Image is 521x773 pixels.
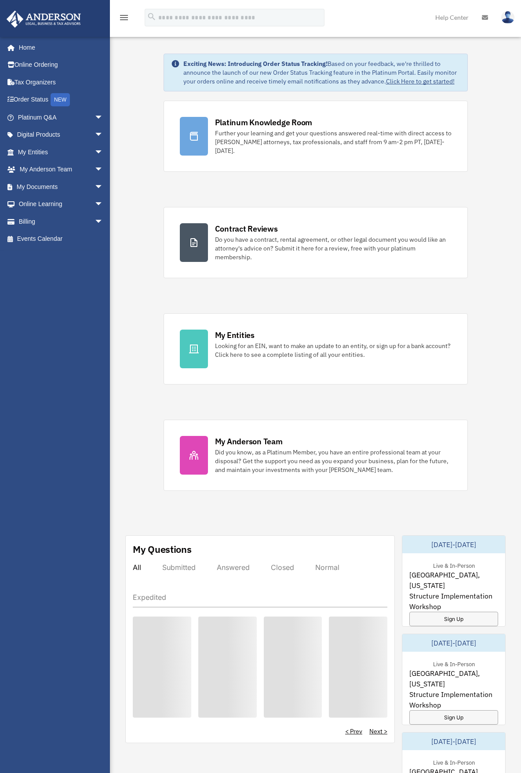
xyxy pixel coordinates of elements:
[402,536,505,553] div: [DATE]-[DATE]
[409,591,498,612] span: Structure Implementation Workshop
[215,341,452,359] div: Looking for an EIN, want to make an update to an entity, or sign up for a bank account? Click her...
[6,161,117,178] a: My Anderson Teamarrow_drop_down
[409,612,498,626] a: Sign Up
[6,196,117,213] a: Online Learningarrow_drop_down
[183,59,460,86] div: Based on your feedback, we're thrilled to announce the launch of our new Order Status Tracking fe...
[95,143,112,161] span: arrow_drop_down
[345,727,362,736] a: < Prev
[369,727,387,736] a: Next >
[217,563,250,572] div: Answered
[6,109,117,126] a: Platinum Q&Aarrow_drop_down
[183,60,328,68] strong: Exciting News: Introducing Order Status Tracking!
[95,196,112,214] span: arrow_drop_down
[6,213,117,230] a: Billingarrow_drop_down
[6,178,117,196] a: My Documentsarrow_drop_down
[215,330,255,341] div: My Entities
[119,12,129,23] i: menu
[215,223,278,234] div: Contract Reviews
[164,101,468,172] a: Platinum Knowledge Room Further your learning and get your questions answered real-time with dire...
[6,73,117,91] a: Tax Organizers
[402,634,505,652] div: [DATE]-[DATE]
[409,668,498,689] span: [GEOGRAPHIC_DATA], [US_STATE]
[4,11,84,28] img: Anderson Advisors Platinum Portal
[133,563,141,572] div: All
[426,560,482,570] div: Live & In-Person
[162,563,196,572] div: Submitted
[426,659,482,668] div: Live & In-Person
[409,570,498,591] span: [GEOGRAPHIC_DATA], [US_STATE]
[164,313,468,385] a: My Entities Looking for an EIN, want to make an update to an entity, or sign up for a bank accoun...
[6,143,117,161] a: My Entitiesarrow_drop_down
[95,109,112,127] span: arrow_drop_down
[51,93,70,106] div: NEW
[95,161,112,179] span: arrow_drop_down
[119,15,129,23] a: menu
[271,563,294,572] div: Closed
[133,543,192,556] div: My Questions
[426,757,482,766] div: Live & In-Person
[215,235,452,261] div: Do you have a contract, rental agreement, or other legal document you would like an attorney's ad...
[215,129,452,155] div: Further your learning and get your questions answered real-time with direct access to [PERSON_NAM...
[95,213,112,231] span: arrow_drop_down
[6,230,117,248] a: Events Calendar
[402,733,505,750] div: [DATE]-[DATE]
[95,126,112,144] span: arrow_drop_down
[95,178,112,196] span: arrow_drop_down
[215,436,283,447] div: My Anderson Team
[501,11,514,24] img: User Pic
[409,710,498,725] a: Sign Up
[315,563,339,572] div: Normal
[6,56,117,74] a: Online Ordering
[147,12,157,22] i: search
[133,593,166,602] div: Expedited
[386,77,455,85] a: Click Here to get started!
[164,420,468,491] a: My Anderson Team Did you know, as a Platinum Member, you have an entire professional team at your...
[409,689,498,710] span: Structure Implementation Workshop
[215,117,313,128] div: Platinum Knowledge Room
[6,39,112,56] a: Home
[215,448,452,474] div: Did you know, as a Platinum Member, you have an entire professional team at your disposal? Get th...
[6,91,117,109] a: Order StatusNEW
[164,207,468,278] a: Contract Reviews Do you have a contract, rental agreement, or other legal document you would like...
[6,126,117,144] a: Digital Productsarrow_drop_down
